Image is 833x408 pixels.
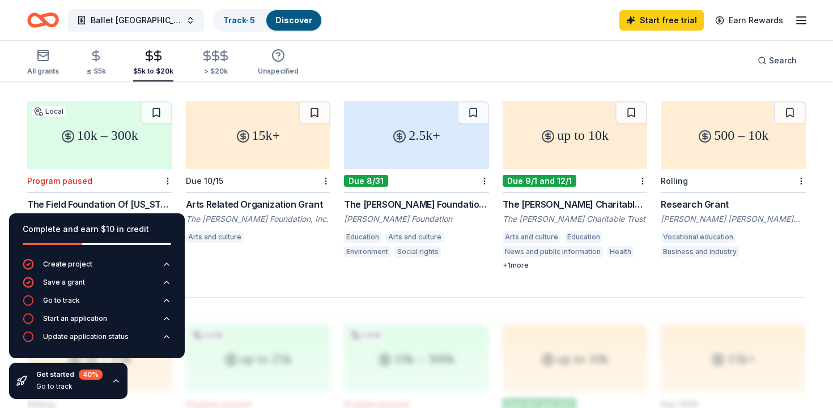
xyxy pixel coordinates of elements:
div: The [PERSON_NAME] Foundation, Inc. [186,213,331,225]
button: Start an application [23,313,171,331]
a: Home [27,7,59,33]
div: Arts and culture [386,231,444,243]
div: Due 9/1 and 12/1 [503,175,576,187]
a: 10k – 300kLocalProgram pausedThe Field Foundation Of [US_STATE]: A Road Together (ART) GrantThe F... [27,101,172,270]
div: The [PERSON_NAME] Charitable Trust [503,213,648,225]
div: Update application status [43,332,129,341]
button: Go to track [23,295,171,313]
div: 10k – 300k [27,101,172,169]
div: Start an application [43,314,107,323]
div: The Field Foundation Of [US_STATE]: A Road Together (ART) Grant [27,197,172,211]
div: Arts Related Organization Grant [186,197,331,211]
a: Earn Rewards [708,10,790,31]
a: up to 10kDue 9/1 and 12/1The [PERSON_NAME] Charitable Trust GrantThe [PERSON_NAME] Charitable Tru... [503,101,648,270]
div: Health [607,246,634,257]
div: Arts and culture [503,231,560,243]
div: 500 – 10k [661,101,806,169]
div: The [PERSON_NAME] Charitable Trust Grant [503,197,648,211]
div: News and public information [503,246,603,257]
div: All grants [27,67,59,76]
a: Discover [275,15,312,25]
div: Create project [43,260,92,269]
div: Go to track [43,296,80,305]
div: Arts and culture [186,231,244,243]
div: Complete and earn $10 in credit [23,222,171,236]
div: Unspecified [258,67,299,76]
a: Start free trial [619,10,704,31]
button: Track· 5Discover [213,9,322,32]
div: Go to track [36,382,103,391]
button: Save a grant [23,277,171,295]
button: Update application status [23,331,171,349]
div: Environment [344,246,390,257]
div: Get started [36,370,103,380]
a: 500 – 10kRollingResearch Grant[PERSON_NAME] [PERSON_NAME] FoundationVocational educationBusiness ... [661,101,806,261]
button: $5k to $20k [133,45,173,81]
span: Search [769,54,797,67]
button: Unspecified [258,44,299,81]
div: + 1 more [503,261,648,270]
a: Track· 5 [223,15,255,25]
div: 15k+ [186,101,331,169]
div: Program paused [27,176,92,186]
div: > $20k [201,67,231,76]
div: Social rights [395,246,441,257]
div: Education [344,231,381,243]
span: Ballet [GEOGRAPHIC_DATA] [91,14,181,27]
div: $5k to $20k [133,67,173,76]
div: Business and industry [661,246,739,257]
button: Search [749,49,806,72]
div: [PERSON_NAME] Foundation [344,213,489,225]
div: up to 10k [503,101,648,169]
button: All grants [27,44,59,81]
a: 2.5k+Due 8/31The [PERSON_NAME] Foundation Grant[PERSON_NAME] FoundationEducationArts and cultureE... [344,101,489,261]
div: The [PERSON_NAME] Foundation Grant [344,197,489,211]
button: Ballet [GEOGRAPHIC_DATA] [68,9,204,32]
a: 15k+Due 10/15Arts Related Organization GrantThe [PERSON_NAME] Foundation, Inc.Arts and culture [186,101,331,246]
div: Vocational education [661,231,736,243]
div: Due 10/15 [186,176,223,186]
div: Research Grant [661,197,806,211]
div: [PERSON_NAME] [PERSON_NAME] Foundation [661,213,806,225]
button: > $20k [201,45,231,81]
div: Rolling [661,176,688,186]
div: 2.5k+ [344,101,489,169]
div: ≤ $5k [86,67,106,76]
div: Local [32,106,66,117]
div: Due 8/31 [344,175,388,187]
div: Save a grant [43,278,85,287]
div: 40 % [79,370,103,380]
button: Create project [23,259,171,277]
button: ≤ $5k [86,45,106,81]
div: Education [565,231,602,243]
